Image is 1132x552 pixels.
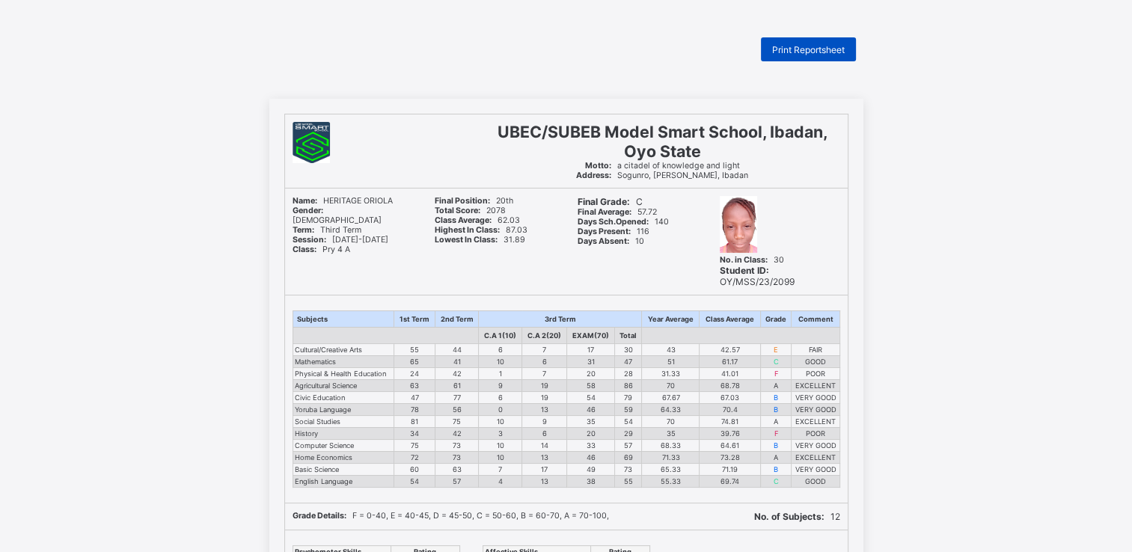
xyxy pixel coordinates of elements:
[792,391,839,403] td: VERY GOOD
[642,451,700,463] td: 71.33
[522,379,567,391] td: 19
[567,379,615,391] td: 58
[792,451,839,463] td: EXCELLENT
[578,196,630,207] b: Final Grade:
[293,475,394,487] td: English Language
[615,439,642,451] td: 57
[578,196,643,207] span: C
[642,343,700,355] td: 43
[479,355,522,367] td: 10
[293,225,314,235] b: Term:
[567,403,615,415] td: 46
[700,355,760,367] td: 61.17
[792,403,839,415] td: VERY GOOD
[435,206,506,215] span: 2078
[435,415,479,427] td: 75
[435,225,500,235] b: Highest In Class:
[293,310,394,327] th: Subjects
[760,439,792,451] td: B
[615,463,642,475] td: 73
[435,391,479,403] td: 77
[578,217,649,227] b: Days Sch.Opened:
[435,196,490,206] b: Final Position:
[293,427,394,439] td: History
[435,343,479,355] td: 44
[522,343,567,355] td: 7
[720,265,769,276] b: Student ID:
[642,379,700,391] td: 70
[642,415,700,427] td: 70
[720,265,795,287] span: OY/MSS/23/2099
[435,215,520,225] span: 62.03
[585,161,740,171] span: a citadel of knowledge and light
[293,511,346,521] b: Grade Details:
[435,451,479,463] td: 73
[522,403,567,415] td: 13
[642,475,700,487] td: 55.33
[754,511,840,522] span: 12
[479,391,522,403] td: 6
[700,391,760,403] td: 67.03
[760,463,792,475] td: B
[522,355,567,367] td: 6
[293,196,393,206] span: HERITAGE ORIOLA
[615,379,642,391] td: 86
[760,310,792,327] th: Grade
[792,415,839,427] td: EXCELLENT
[578,236,644,246] span: 10
[792,379,839,391] td: EXCELLENT
[522,475,567,487] td: 13
[642,391,700,403] td: 67.67
[293,343,394,355] td: Cultural/Creative Arts
[435,235,498,245] b: Lowest In Class:
[760,379,792,391] td: A
[522,367,567,379] td: 7
[435,403,479,415] td: 56
[567,327,615,343] th: EXAM(70)
[700,403,760,415] td: 70.4
[293,451,394,463] td: Home Economics
[642,439,700,451] td: 68.33
[760,451,792,463] td: A
[720,255,768,265] b: No. in Class:
[760,415,792,427] td: A
[293,206,382,225] span: [DEMOGRAPHIC_DATA]
[615,475,642,487] td: 55
[293,245,316,254] b: Class:
[394,475,435,487] td: 54
[760,391,792,403] td: B
[435,427,479,439] td: 42
[792,355,839,367] td: GOOD
[522,415,567,427] td: 9
[498,122,827,161] span: UBEC/SUBEB Model Smart School, Ibadan, Oyo State
[479,415,522,427] td: 10
[479,475,522,487] td: 4
[576,171,748,180] span: Sogunro, [PERSON_NAME], Ibadan
[522,427,567,439] td: 6
[567,427,615,439] td: 20
[293,206,323,215] b: Gender:
[642,367,700,379] td: 31.33
[615,327,642,343] th: Total
[435,355,479,367] td: 41
[293,355,394,367] td: Mathematics
[435,367,479,379] td: 42
[578,236,629,246] b: Days Absent:
[293,511,609,521] span: F = 0-40, E = 40-45, D = 45-50, C = 50-60, B = 60-70, A = 70-100,
[479,439,522,451] td: 10
[435,206,480,215] b: Total Score:
[293,196,317,206] b: Name:
[615,403,642,415] td: 59
[293,225,361,235] span: Third Term
[394,355,435,367] td: 65
[435,196,513,206] span: 20th
[792,367,839,379] td: POOR
[792,310,839,327] th: Comment
[394,451,435,463] td: 72
[792,439,839,451] td: VERY GOOD
[293,391,394,403] td: Civic Education
[435,225,527,235] span: 87.03
[700,439,760,451] td: 64.61
[642,310,700,327] th: Year Average
[435,310,479,327] th: 2nd Term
